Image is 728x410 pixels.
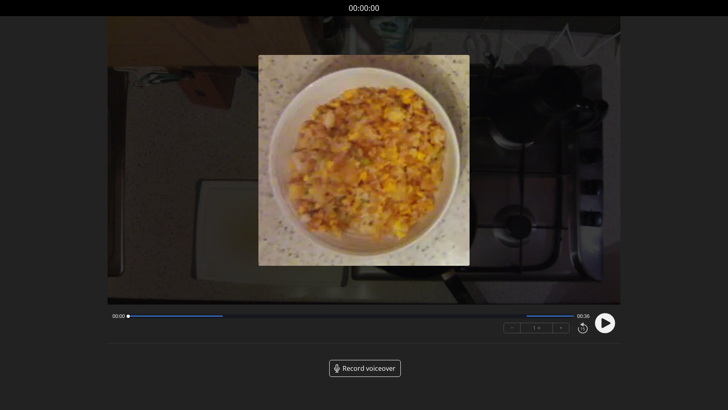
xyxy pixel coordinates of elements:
span: Record voiceover [343,364,396,373]
span: 00:00 [112,313,125,320]
a: 00:00:00 [349,2,379,14]
div: 1 × [521,323,553,333]
img: Poster Image [258,55,470,266]
span: 00:36 [577,313,590,320]
button: − [504,323,521,333]
a: Record voiceover [329,360,401,377]
button: + [553,323,569,333]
